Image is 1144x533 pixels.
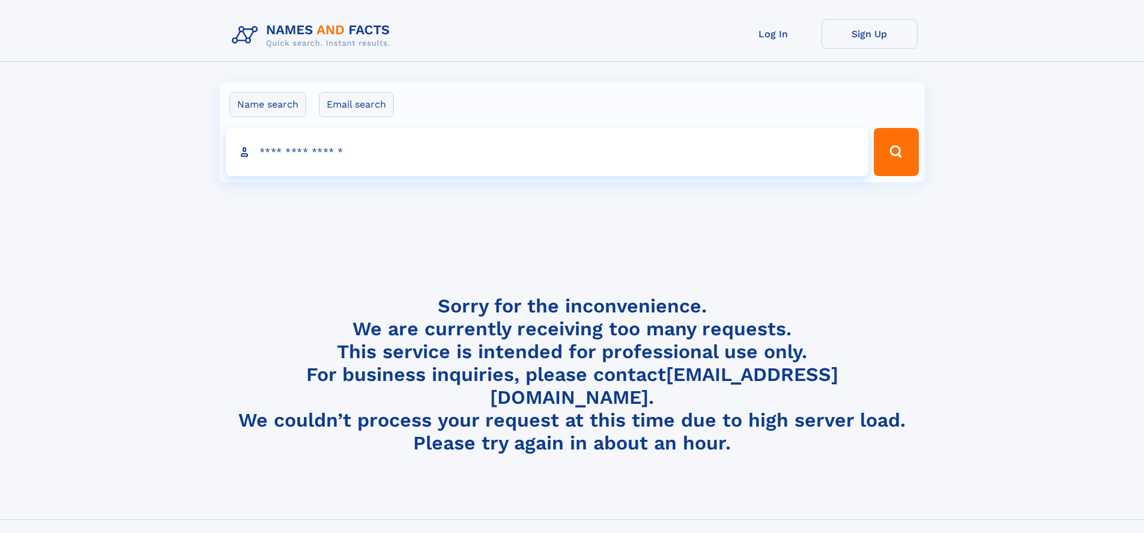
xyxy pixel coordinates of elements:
[226,128,869,176] input: search input
[490,363,838,409] a: [EMAIL_ADDRESS][DOMAIN_NAME]
[822,19,918,49] a: Sign Up
[227,294,918,455] h4: Sorry for the inconvenience. We are currently receiving too many requests. This service is intend...
[725,19,822,49] a: Log In
[229,92,306,117] label: Name search
[227,19,400,52] img: Logo Names and Facts
[874,128,918,176] button: Search Button
[319,92,394,117] label: Email search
